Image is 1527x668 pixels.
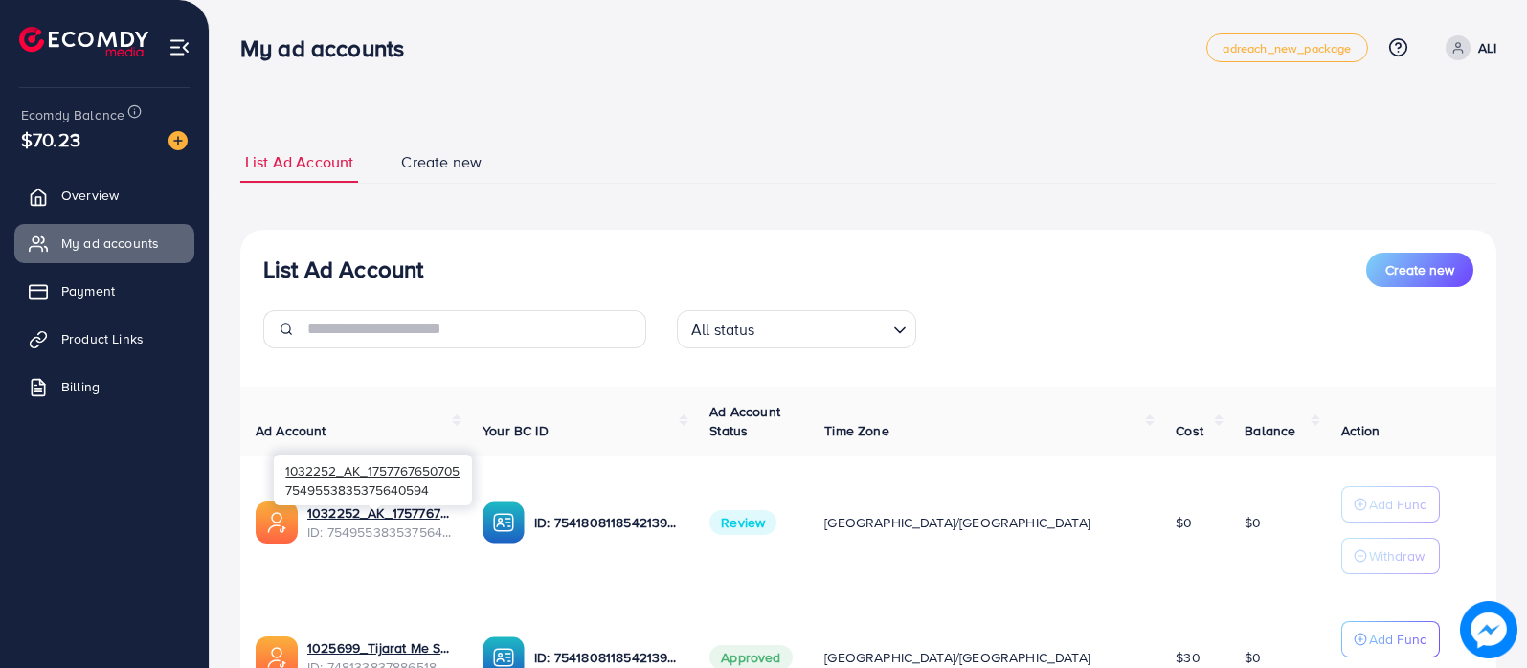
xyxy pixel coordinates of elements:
span: adreach_new_package [1223,42,1351,55]
img: image [1460,601,1517,658]
button: Withdraw [1341,538,1440,574]
div: 7549553835375640594 [274,455,472,505]
a: 1025699_Tijarat Me Store_1741884835745 [307,638,452,657]
span: $0 [1245,648,1261,667]
span: Overview [61,186,119,205]
span: Cost [1176,421,1203,440]
a: 1032252_AK_1757767650705 [307,503,452,523]
a: Billing [14,367,194,406]
span: Balance [1245,421,1295,440]
a: Payment [14,272,194,310]
span: Product Links [61,329,144,348]
a: Product Links [14,320,194,358]
span: Payment [61,281,115,301]
p: ALI [1478,36,1496,59]
span: Ecomdy Balance [21,105,124,124]
button: Add Fund [1341,621,1440,657]
h3: My ad accounts [240,34,419,62]
span: Create new [1385,260,1454,279]
button: Add Fund [1341,486,1440,523]
input: Search for option [761,312,886,344]
img: image [168,131,188,150]
span: $0 [1176,513,1192,532]
span: Time Zone [824,421,888,440]
a: adreach_new_package [1206,33,1367,62]
p: ID: 7541808118542139400 [534,511,679,534]
span: Ad Account Status [709,402,780,440]
span: $0 [1245,513,1261,532]
p: Add Fund [1369,493,1427,516]
span: All status [687,316,759,344]
span: Billing [61,377,100,396]
span: 1032252_AK_1757767650705 [285,461,460,479]
span: [GEOGRAPHIC_DATA]/[GEOGRAPHIC_DATA] [824,648,1090,667]
span: Action [1341,421,1380,440]
p: Add Fund [1369,628,1427,651]
a: My ad accounts [14,224,194,262]
p: Withdraw [1369,545,1425,568]
span: [GEOGRAPHIC_DATA]/[GEOGRAPHIC_DATA] [824,513,1090,532]
div: Search for option [677,310,916,348]
img: menu [168,36,191,58]
span: My ad accounts [61,234,159,253]
span: $70.23 [21,125,80,153]
span: Your BC ID [483,421,549,440]
span: Ad Account [256,421,326,440]
img: logo [19,27,148,56]
span: Review [709,510,776,535]
span: $30 [1176,648,1200,667]
img: ic-ba-acc.ded83a64.svg [483,501,525,544]
img: ic-ads-acc.e4c84228.svg [256,501,298,544]
a: ALI [1438,35,1496,60]
span: ID: 7549553835375640594 [307,523,452,542]
a: Overview [14,176,194,214]
span: Create new [401,151,482,173]
span: List Ad Account [245,151,353,173]
h3: List Ad Account [263,256,423,283]
button: Create new [1366,253,1473,287]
